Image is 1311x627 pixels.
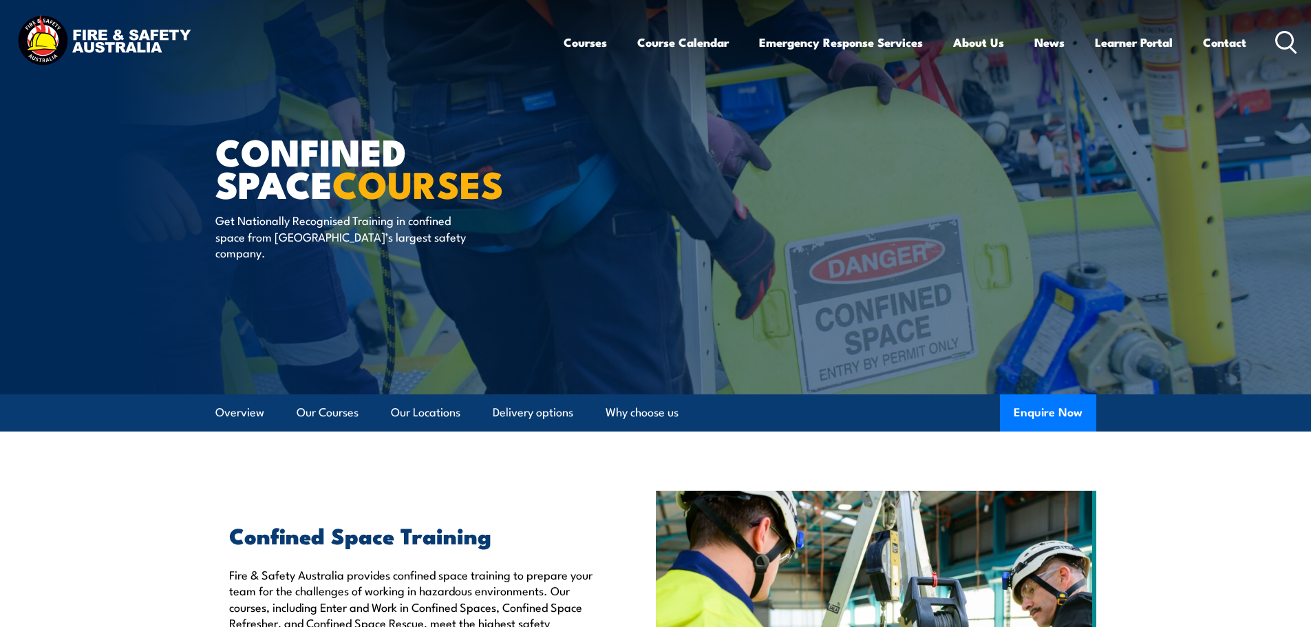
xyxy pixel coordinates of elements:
[606,394,679,431] a: Why choose us
[215,212,467,260] p: Get Nationally Recognised Training in confined space from [GEOGRAPHIC_DATA]’s largest safety comp...
[953,24,1004,61] a: About Us
[1034,24,1065,61] a: News
[229,525,593,544] h2: Confined Space Training
[637,24,729,61] a: Course Calendar
[1203,24,1246,61] a: Contact
[332,154,504,211] strong: COURSES
[391,394,460,431] a: Our Locations
[215,394,264,431] a: Overview
[297,394,359,431] a: Our Courses
[493,394,573,431] a: Delivery options
[564,24,607,61] a: Courses
[1095,24,1173,61] a: Learner Portal
[759,24,923,61] a: Emergency Response Services
[1000,394,1096,432] button: Enquire Now
[215,135,555,199] h1: Confined Space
